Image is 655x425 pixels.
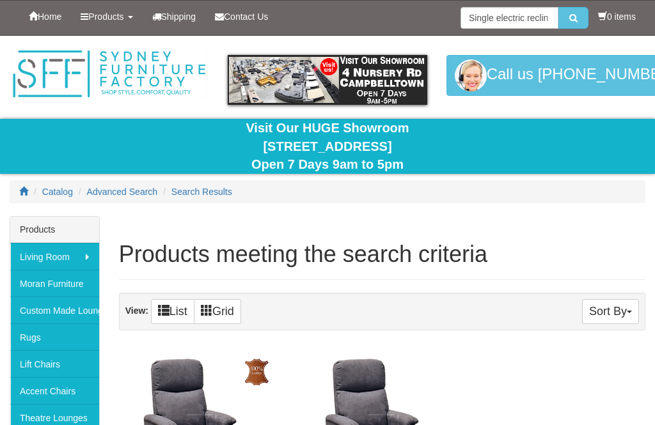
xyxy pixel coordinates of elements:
[224,12,268,22] span: Contact Us
[10,377,99,404] a: Accent Chairs
[38,12,61,22] span: Home
[582,299,639,324] button: Sort By
[10,350,99,377] a: Lift Chairs
[42,187,73,197] a: Catalog
[119,242,645,267] h1: Products meeting the search criteria
[171,187,232,197] a: Search Results
[461,7,558,29] input: Site search
[598,10,636,23] li: 0 items
[10,217,99,243] div: Products
[143,1,206,33] a: Shipping
[87,187,158,197] a: Advanced Search
[10,119,645,174] div: Visit Our HUGE Showroom [STREET_ADDRESS] Open 7 Days 9am to 5pm
[205,1,278,33] a: Contact Us
[10,49,209,100] img: Sydney Furniture Factory
[19,1,71,33] a: Home
[88,12,123,22] span: Products
[125,305,148,316] strong: View:
[228,55,427,105] img: showroom.gif
[71,1,142,33] a: Products
[10,297,99,323] a: Custom Made Lounges
[151,299,194,324] a: List
[10,243,99,270] a: Living Room
[194,299,241,324] a: Grid
[10,323,99,350] a: Rugs
[161,12,196,22] span: Shipping
[10,270,99,297] a: Moran Furniture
